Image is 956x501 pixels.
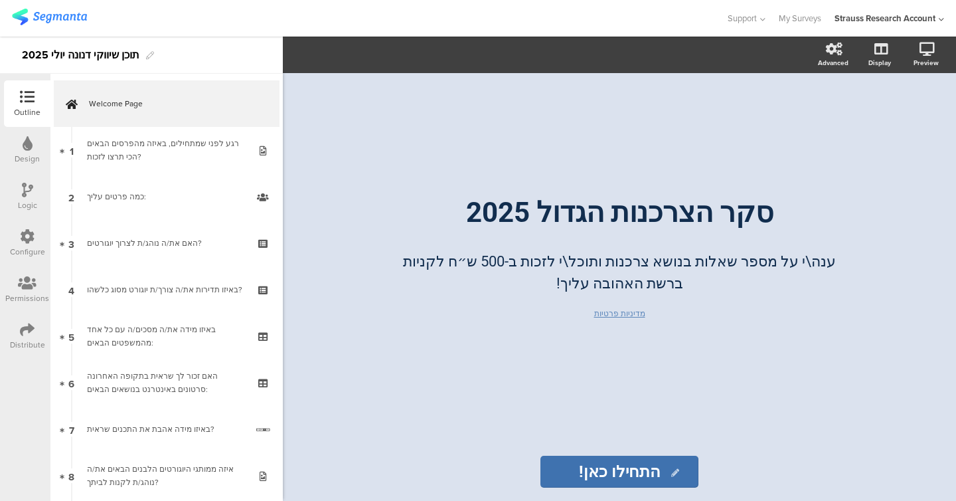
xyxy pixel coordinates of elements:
span: 8 [68,468,74,483]
span: Welcome Page [89,97,259,110]
div: האם את/ה נוהג/ת לצרוך יוגורטים? [87,237,246,250]
img: segmanta logo [12,9,87,25]
div: תוכן שיווקי דנונה יולי 2025 [22,45,139,66]
a: 2 כמה פרטים עליך: [54,173,279,220]
div: Logic [18,199,37,211]
div: איזה ממותגי היוגורטים הלבנים הבאים את/ה נוהג/ת לקנות לביתך? [87,462,246,489]
span: Support [728,12,757,25]
a: Welcome Page [54,80,279,127]
span: 1 [70,143,74,157]
p: ענה\י על מספר שאלות בנושא צרכנות ותוכל\י לזכות ב-500 ש״ח לקניות ברשת האהובה עליך! [387,250,852,294]
span: 3 [68,236,74,250]
span: 7 [69,422,74,437]
p: סקר הצרכנות הגדול 2025 [374,196,865,229]
a: 4 באיזו תדירות את/ה צורך/ת יוגורט מסוג כלשהו? [54,266,279,313]
a: 6 האם זכור לך שראית בתקופה האחרונה סרטונים באינטרנט בנושאים הבאים: [54,359,279,406]
span: 4 [68,282,74,297]
div: Preview [914,58,939,68]
a: 7 באיזו מידה אהבת את התכנים שראית? [54,406,279,452]
div: Configure [10,246,45,258]
a: מדיניות פרטיות [594,309,645,318]
a: 8 איזה ממותגי היוגורטים הלבנים הבאים את/ה נוהג/ת לקנות לביתך? [54,452,279,499]
a: 5 באיזו מידה את/ה מסכים/ה עם כל אחד מהמשפטים הבאים: [54,313,279,359]
div: באיזו מידה אהבת את התכנים שראית? [87,423,246,436]
div: באיזו תדירות את/ה צורך/ת יוגורט מסוג כלשהו? [87,283,246,296]
div: Advanced [818,58,848,68]
div: כמה פרטים עליך: [87,190,246,203]
div: באיזו מידה את/ה מסכים/ה עם כל אחד מהמשפטים הבאים: [87,323,246,350]
input: Start [540,456,698,488]
a: 1 רגע לפני שמתחילים, באיזה מהפרסים הבאים הכי תרצו לזכות? [54,127,279,173]
div: Strauss Research Account [835,12,935,25]
div: האם זכור לך שראית בתקופה האחרונה סרטונים באינטרנט בנושאים הבאים: [87,369,246,396]
div: Permissions [5,292,49,304]
div: Distribute [10,339,45,351]
div: Outline [14,106,40,118]
span: 5 [68,329,74,344]
a: 3 האם את/ה נוהג/ת לצרוך יוגורטים? [54,220,279,266]
div: רגע לפני שמתחילים, באיזה מהפרסים הבאים הכי תרצו לזכות? [87,137,246,163]
div: Design [15,153,40,165]
span: 6 [68,375,74,390]
div: Display [868,58,891,68]
span: 2 [68,189,74,204]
